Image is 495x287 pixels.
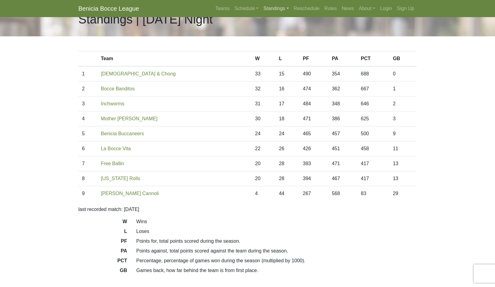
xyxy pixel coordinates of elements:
[101,101,124,106] a: Inchworms
[74,247,132,257] dt: PA
[74,218,132,228] dt: W
[275,156,299,171] td: 28
[299,96,328,111] td: 484
[339,2,356,15] a: News
[357,186,389,201] td: 83
[251,126,275,141] td: 24
[251,141,275,156] td: 22
[275,171,299,186] td: 28
[394,2,417,15] a: Sign Up
[251,66,275,82] td: 33
[78,96,97,111] td: 3
[251,171,275,186] td: 20
[357,171,389,186] td: 417
[357,51,389,67] th: PCT
[132,247,421,255] dd: Points against, total points scored against the team during the season.
[389,186,417,201] td: 29
[357,96,389,111] td: 646
[251,111,275,126] td: 30
[328,171,357,186] td: 467
[299,171,328,186] td: 394
[132,228,421,235] dd: Loses
[74,257,132,267] dt: PCT
[78,2,139,15] a: Benicia Bocce League
[132,257,421,264] dd: Percentage, percentage of games won during the season (multiplied by 1000).
[299,126,328,141] td: 465
[328,126,357,141] td: 457
[78,206,417,213] p: last recorded match: [DATE]
[74,267,132,277] dt: GB
[101,131,144,136] a: Benicia Buccaneers
[251,96,275,111] td: 31
[357,156,389,171] td: 417
[101,86,135,91] a: Bocce Banditos
[299,141,328,156] td: 426
[78,12,213,27] h1: Standings | [DATE] Night
[251,156,275,171] td: 20
[251,51,275,67] th: W
[328,66,357,82] td: 354
[101,71,176,76] a: [DEMOGRAPHIC_DATA] & Chong
[213,2,232,15] a: Teams
[78,111,97,126] td: 4
[132,267,421,274] dd: Games back, how far behind the team is from first place.
[389,171,417,186] td: 13
[78,126,97,141] td: 5
[78,186,97,201] td: 9
[328,96,357,111] td: 348
[357,66,389,82] td: 688
[299,51,328,67] th: PF
[275,111,299,126] td: 18
[132,238,421,245] dd: Points for, total points scored during the season.
[78,156,97,171] td: 7
[389,111,417,126] td: 3
[101,116,158,121] a: Mother [PERSON_NAME]
[328,186,357,201] td: 568
[299,111,328,126] td: 471
[328,156,357,171] td: 471
[357,82,389,96] td: 667
[275,66,299,82] td: 15
[78,66,97,82] td: 1
[322,2,339,15] a: Rules
[97,51,251,67] th: Team
[251,82,275,96] td: 32
[291,2,322,15] a: Reschedule
[78,82,97,96] td: 2
[275,82,299,96] td: 16
[389,51,417,67] th: GB
[261,2,291,15] a: Standings
[275,141,299,156] td: 26
[275,126,299,141] td: 24
[356,2,378,15] a: About
[74,228,132,238] dt: L
[299,82,328,96] td: 474
[357,141,389,156] td: 458
[389,66,417,82] td: 0
[101,176,140,181] a: [US_STATE] Rolls
[299,156,328,171] td: 393
[389,156,417,171] td: 13
[132,218,421,225] dd: Wins
[232,2,261,15] a: Schedule
[101,161,124,166] a: Free Ballin
[328,82,357,96] td: 362
[389,96,417,111] td: 2
[328,111,357,126] td: 386
[275,51,299,67] th: L
[101,191,159,196] a: [PERSON_NAME] Cannoli
[357,126,389,141] td: 500
[101,146,131,151] a: La Bocce Vita
[78,141,97,156] td: 6
[357,111,389,126] td: 625
[378,2,394,15] a: Login
[389,82,417,96] td: 1
[275,96,299,111] td: 17
[251,186,275,201] td: 4
[299,186,328,201] td: 267
[299,66,328,82] td: 490
[328,51,357,67] th: PA
[74,238,132,247] dt: PF
[275,186,299,201] td: 44
[78,171,97,186] td: 8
